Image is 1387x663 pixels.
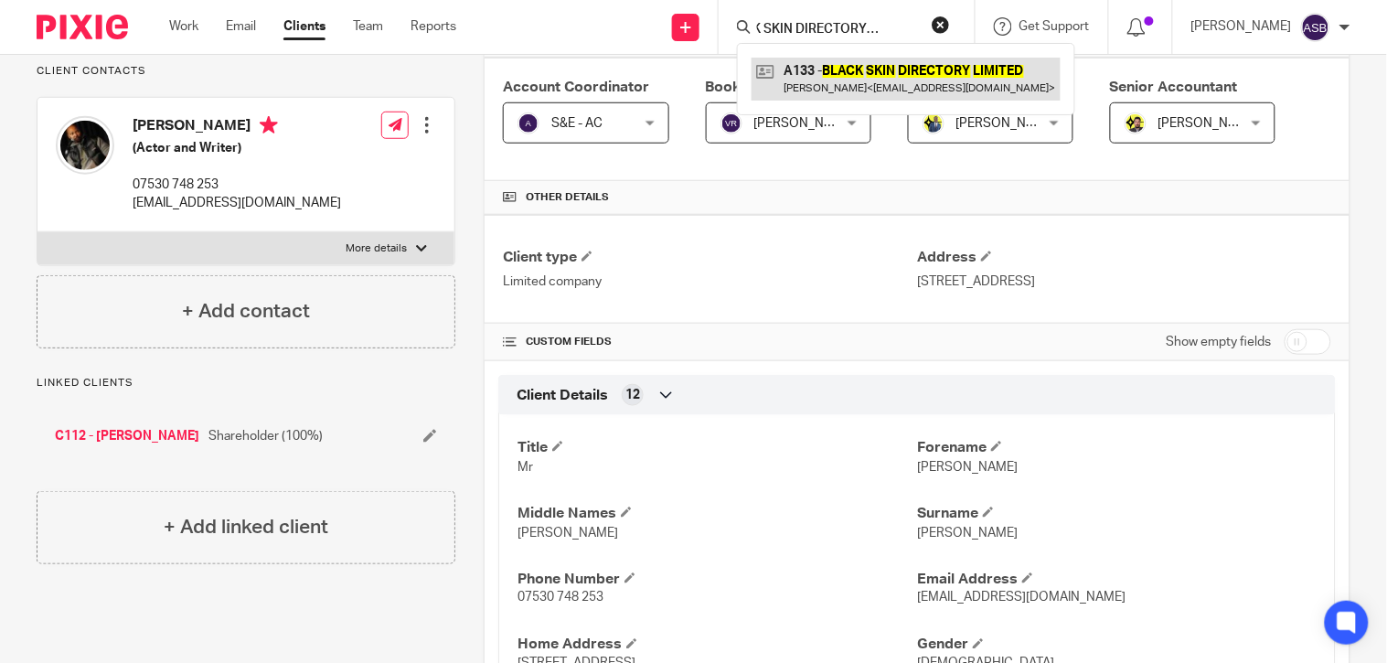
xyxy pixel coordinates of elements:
a: C112 - [PERSON_NAME] [55,427,199,445]
a: Work [169,17,198,36]
span: Account Coordinator [503,80,649,94]
img: Dennis-Starbridge.jpg [923,112,944,134]
span: [EMAIL_ADDRESS][DOMAIN_NAME] [917,592,1126,604]
label: Show empty fields [1167,333,1272,351]
img: Ryan%20Cameron%202.jpeg [56,116,114,175]
h5: (Actor and Writer) [133,139,341,157]
span: 12 [625,386,640,404]
h4: Client type [503,248,917,267]
p: 07530 748 253 [133,176,341,194]
h4: + Add contact [182,297,310,326]
p: Limited company [503,273,917,291]
span: [PERSON_NAME] [517,527,618,540]
img: svg%3E [1301,13,1330,42]
p: More details [346,241,407,256]
p: Linked clients [37,376,455,390]
img: Pixie [37,15,128,39]
span: Get Support [1019,20,1090,33]
h4: Email Address [917,570,1317,589]
img: svg%3E [720,112,742,134]
span: Senior Accountant [1110,80,1238,94]
img: Netra-New-Starbridge-Yellow.jpg [1125,112,1147,134]
span: Other details [526,190,609,205]
h4: + Add linked client [164,513,328,541]
h4: Gender [917,636,1317,655]
h4: CUSTOM FIELDS [503,335,917,349]
i: Primary [260,116,278,134]
a: Email [226,17,256,36]
span: 07530 748 253 [517,592,603,604]
span: S&E - AC [551,117,603,130]
a: Team [353,17,383,36]
h4: Home Address [517,636,917,655]
p: [EMAIL_ADDRESS][DOMAIN_NAME] [133,194,341,212]
span: Bookkeeper [706,80,790,94]
img: svg%3E [517,112,539,134]
h4: Middle Names [517,504,917,523]
button: Clear [932,16,950,34]
h4: Phone Number [517,570,917,589]
span: [PERSON_NAME] [956,117,1057,130]
h4: Forename [917,438,1317,457]
h4: [PERSON_NAME] [133,116,341,139]
span: [PERSON_NAME] [1158,117,1259,130]
h4: Title [517,438,917,457]
input: Search [755,22,920,38]
span: Mr [517,461,533,474]
span: [PERSON_NAME] [917,527,1018,540]
span: [PERSON_NAME] [754,117,855,130]
span: Shareholder (100%) [208,427,323,445]
h4: Address [917,248,1331,267]
p: [PERSON_NAME] [1191,17,1292,36]
h4: Surname [917,504,1317,523]
span: Client Details [517,386,608,405]
span: [PERSON_NAME] [917,461,1018,474]
p: Client contacts [37,64,455,79]
p: [STREET_ADDRESS] [917,273,1331,291]
a: Clients [283,17,325,36]
a: Reports [411,17,456,36]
